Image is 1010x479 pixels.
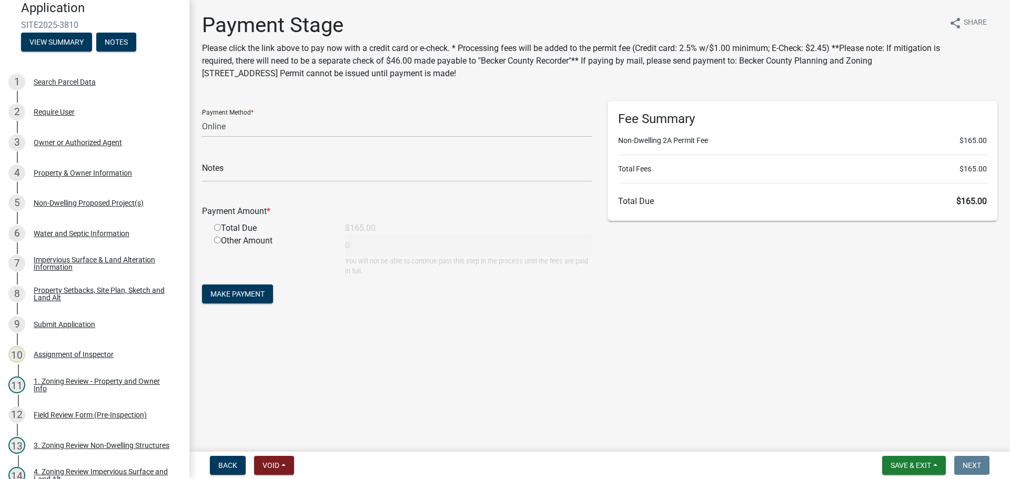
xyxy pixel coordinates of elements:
[882,456,946,475] button: Save & Exit
[964,17,987,29] span: Share
[254,456,294,475] button: Void
[262,461,279,470] span: Void
[21,20,168,30] span: SITE2025-3810
[34,199,144,207] div: Non-Dwelling Proposed Project(s)
[34,378,173,392] div: 1. Zoning Review - Property and Owner Info
[210,456,246,475] button: Back
[954,456,989,475] button: Next
[618,135,987,146] li: Non-Dwelling 2A Permit Fee
[618,196,987,206] h6: Total Due
[210,290,265,298] span: Make Payment
[34,139,122,146] div: Owner or Authorized Agent
[956,196,987,206] span: $165.00
[959,164,987,175] span: $165.00
[202,13,941,38] h1: Payment Stage
[34,256,173,271] div: Impervious Surface & Land Alteration Information
[8,134,25,151] div: 3
[8,165,25,181] div: 4
[206,235,337,276] div: Other Amount
[96,33,136,52] button: Notes
[8,286,25,302] div: 8
[8,195,25,211] div: 5
[618,164,987,175] li: Total Fees
[21,38,92,47] wm-modal-confirm: Summary
[96,38,136,47] wm-modal-confirm: Notes
[202,284,273,303] button: Make Payment
[34,230,129,237] div: Water and Septic Information
[21,33,92,52] button: View Summary
[34,287,173,301] div: Property Setbacks, Site Plan, Sketch and Land Alt
[194,205,600,218] div: Payment Amount
[8,74,25,90] div: 1
[963,461,981,470] span: Next
[218,461,237,470] span: Back
[34,169,132,177] div: Property & Owner Information
[206,222,337,235] div: Total Due
[34,78,96,86] div: Search Parcel Data
[8,406,25,423] div: 12
[34,442,169,449] div: 3. Zoning Review Non-Dwelling Structures
[8,225,25,242] div: 6
[34,411,147,419] div: Field Review Form (Pre-Inspection)
[8,437,25,454] div: 13
[8,255,25,272] div: 7
[949,17,962,29] i: share
[941,13,995,33] button: shareShare
[959,135,987,146] span: $165.00
[8,104,25,120] div: 2
[8,376,25,393] div: 11
[202,42,941,80] p: Please click the link above to pay now with a credit card or e-check. * Processing fees will be a...
[891,461,931,470] span: Save & Exit
[618,111,987,127] h6: Fee Summary
[34,351,114,358] div: Assignment of Inspector
[34,108,75,116] div: Require User
[8,316,25,333] div: 9
[8,346,25,363] div: 10
[34,321,95,328] div: Submit Application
